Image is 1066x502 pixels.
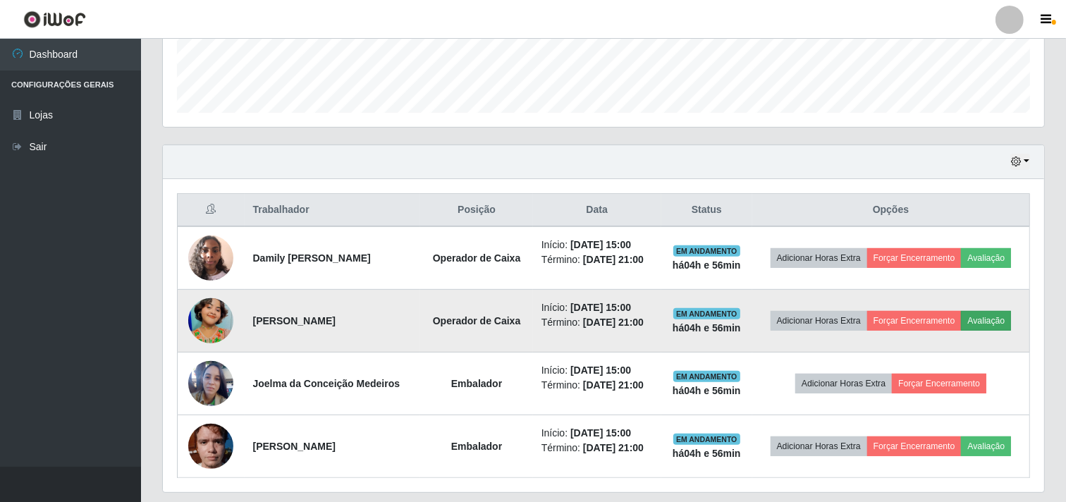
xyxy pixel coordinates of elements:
[752,194,1030,227] th: Opções
[795,374,892,393] button: Adicionar Horas Extra
[673,448,741,459] strong: há 04 h e 56 min
[673,259,741,271] strong: há 04 h e 56 min
[541,363,653,378] li: Início:
[961,436,1011,456] button: Avaliação
[583,379,644,391] time: [DATE] 21:00
[541,378,653,393] li: Término:
[961,311,1011,331] button: Avaliação
[771,248,867,268] button: Adicionar Horas Extra
[253,378,400,389] strong: Joelma da Conceição Medeiros
[253,315,336,326] strong: [PERSON_NAME]
[533,194,661,227] th: Data
[188,228,233,288] img: 1667492486696.jpeg
[23,11,86,28] img: CoreUI Logo
[583,442,644,453] time: [DATE] 21:00
[541,252,653,267] li: Término:
[541,441,653,455] li: Término:
[541,300,653,315] li: Início:
[188,281,233,361] img: 1756388757354.jpeg
[661,194,752,227] th: Status
[673,385,741,396] strong: há 04 h e 56 min
[771,436,867,456] button: Adicionar Horas Extra
[892,374,986,393] button: Forçar Encerramento
[541,315,653,330] li: Término:
[867,311,962,331] button: Forçar Encerramento
[583,317,644,328] time: [DATE] 21:00
[673,434,740,445] span: EM ANDAMENTO
[570,365,631,376] time: [DATE] 15:00
[673,308,740,319] span: EM ANDAMENTO
[541,426,653,441] li: Início:
[961,248,1011,268] button: Avaliação
[583,254,644,265] time: [DATE] 21:00
[570,427,631,439] time: [DATE] 15:00
[867,248,962,268] button: Forçar Encerramento
[188,416,233,476] img: 1754441632912.jpeg
[253,441,336,452] strong: [PERSON_NAME]
[433,315,521,326] strong: Operador de Caixa
[188,353,233,414] img: 1754014885727.jpeg
[771,311,867,331] button: Adicionar Horas Extra
[570,302,631,313] time: [DATE] 15:00
[541,238,653,252] li: Início:
[451,441,502,452] strong: Embalador
[245,194,421,227] th: Trabalhador
[253,252,371,264] strong: Damily [PERSON_NAME]
[673,245,740,257] span: EM ANDAMENTO
[433,252,521,264] strong: Operador de Caixa
[420,194,533,227] th: Posição
[451,378,502,389] strong: Embalador
[570,239,631,250] time: [DATE] 15:00
[867,436,962,456] button: Forçar Encerramento
[673,371,740,382] span: EM ANDAMENTO
[673,322,741,333] strong: há 04 h e 56 min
